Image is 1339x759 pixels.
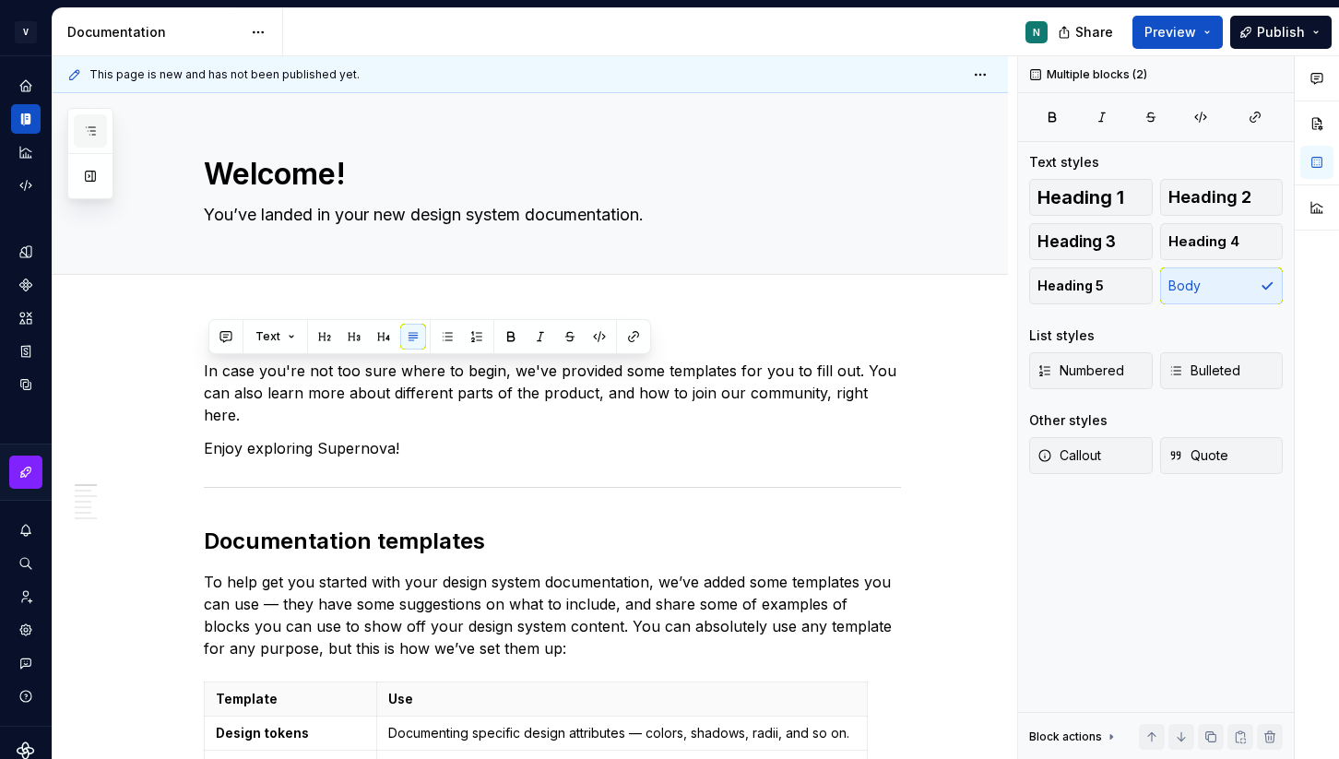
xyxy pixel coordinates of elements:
a: Invite team [11,582,41,611]
h2: Documentation templates [204,527,901,556]
span: This page is new and has not been published yet. [89,67,360,82]
button: Heading 4 [1160,223,1284,260]
button: Text [247,324,303,350]
div: N [1033,25,1040,40]
button: Heading 2 [1160,179,1284,216]
button: Bulleted [1160,352,1284,389]
button: Preview [1132,16,1223,49]
div: Text styles [1029,153,1099,172]
button: Notifications [11,516,41,545]
button: Quote [1160,437,1284,474]
a: Design tokens [11,237,41,267]
span: Bulleted [1168,362,1240,380]
span: Text [255,329,280,344]
button: Publish [1230,16,1332,49]
span: Numbered [1037,362,1124,380]
span: Heading 1 [1037,188,1124,207]
a: Documentation [11,104,41,134]
textarea: You’ve landed in your new design system documentation. [200,200,897,230]
p: Documenting specific design attributes — colors, shadows, radii, and so on. [388,724,855,742]
span: Heading 5 [1037,277,1104,295]
a: Code automation [11,171,41,200]
a: Analytics [11,137,41,167]
a: Components [11,270,41,300]
div: Block actions [1029,724,1119,750]
div: Other styles [1029,411,1108,430]
button: Heading 5 [1029,267,1153,304]
textarea: Welcome! [200,152,897,196]
button: V [4,12,48,52]
span: Heading 3 [1037,232,1116,251]
span: Preview [1144,23,1196,42]
span: Callout [1037,446,1101,465]
strong: Design tokens [216,725,309,741]
p: In case you're not too sure where to begin, we've provided some templates for you to fill out. Yo... [204,360,901,426]
p: Enjoy exploring Supernova! [204,437,901,459]
p: Template [216,690,365,708]
button: Contact support [11,648,41,678]
div: List styles [1029,326,1095,345]
button: Search ⌘K [11,549,41,578]
p: To help get you started with your design system documentation, we’ve added some templates you can... [204,571,901,659]
a: Settings [11,615,41,645]
button: Share [1049,16,1125,49]
button: Heading 3 [1029,223,1153,260]
div: Block actions [1029,729,1102,744]
span: Publish [1257,23,1305,42]
button: Numbered [1029,352,1153,389]
p: Use [388,690,855,708]
span: Share [1075,23,1113,42]
span: Quote [1168,446,1228,465]
button: Heading 1 [1029,179,1153,216]
a: Assets [11,303,41,333]
span: Heading 2 [1168,188,1251,207]
a: Data sources [11,370,41,399]
div: Documentation [67,23,242,42]
span: Heading 4 [1168,232,1239,251]
button: Callout [1029,437,1153,474]
a: Storybook stories [11,337,41,366]
div: V [15,21,37,43]
a: Home [11,71,41,101]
